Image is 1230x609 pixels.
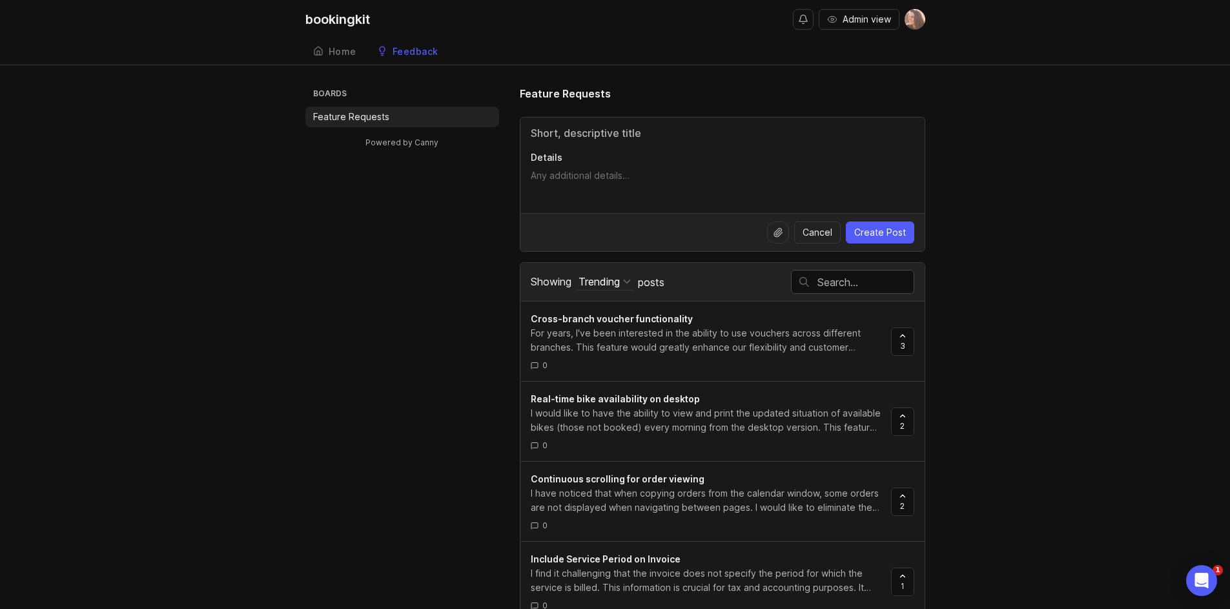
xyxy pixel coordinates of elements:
[531,486,881,515] div: I have noticed that when copying orders from the calendar window, some orders are not displayed w...
[891,488,914,516] button: 2
[393,47,438,56] div: Feedback
[576,273,633,291] button: Showing
[819,9,899,30] button: Admin view
[854,226,906,239] span: Create Post
[305,39,364,65] a: Home
[531,312,891,371] a: Cross-branch voucher functionalityFor years, I've been interested in the ability to use vouchers ...
[843,13,891,26] span: Admin view
[1186,565,1217,596] div: Open Intercom Messenger
[542,440,548,451] span: 0
[531,151,914,164] p: Details
[531,313,693,324] span: Cross-branch voucher functionality
[531,169,914,195] textarea: Details
[531,473,704,484] span: Continuous scrolling for order viewing
[817,275,914,289] input: Search…
[891,327,914,356] button: 3
[901,581,905,592] span: 1
[531,392,891,451] a: Real-time bike availability on desktopI would like to have the ability to view and print the upda...
[542,360,548,371] span: 0
[531,553,681,564] span: Include Service Period on Invoice
[793,9,814,30] button: Notifications
[311,86,499,104] h3: Boards
[305,107,499,127] a: Feature Requests
[369,39,446,65] a: Feedback
[329,47,356,56] div: Home
[531,125,914,141] input: Title
[846,222,914,243] button: Create Post
[900,501,905,511] span: 2
[900,340,905,351] span: 3
[900,420,905,431] span: 2
[531,472,891,531] a: Continuous scrolling for order viewingI have noticed that when copying orders from the calendar w...
[531,326,881,355] div: For years, I've been interested in the ability to use vouchers across different branches. This fe...
[579,274,620,289] div: Trending
[531,393,700,404] span: Real-time bike availability on desktop
[305,13,370,26] div: bookingkit
[542,520,548,531] span: 0
[891,568,914,596] button: 1
[1213,565,1223,575] span: 1
[520,86,611,101] h1: Feature Requests
[803,226,832,239] span: Cancel
[905,9,925,30] img: Lucia Bayon
[891,408,914,436] button: 2
[794,222,841,243] button: Cancel
[313,110,389,123] p: Feature Requests
[531,406,881,435] div: I would like to have the ability to view and print the updated situation of available bikes (thos...
[638,275,664,289] span: posts
[531,275,571,288] span: Showing
[531,566,881,595] div: I find it challenging that the invoice does not specify the period for which the service is bille...
[364,135,440,150] a: Powered by Canny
